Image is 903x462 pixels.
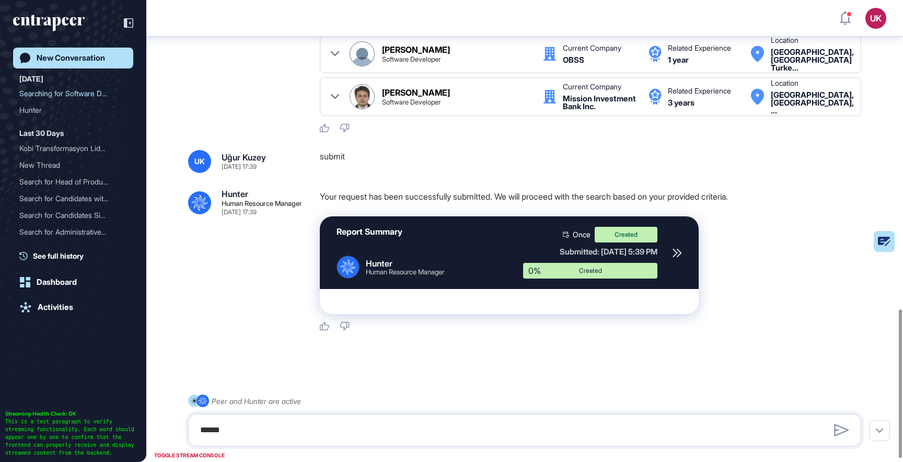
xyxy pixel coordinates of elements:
[13,15,85,31] div: entrapeer-logo
[771,48,854,72] div: Ankara, Turkey Turkey
[523,263,557,279] div: 0%
[37,53,105,63] div: New Conversation
[19,157,127,174] div: New Thread
[13,297,133,318] a: Activities
[563,44,621,52] div: Current Company
[19,190,127,207] div: Search for Candidates with 5-10 Years of Experience in Talent Acquisition/Recruitment Roles from ...
[19,140,119,157] div: Kobi Transformasyon Lider...
[19,85,127,102] div: Searching for Software Developers with Banking or Finance Experience in Turkiye (Max 5 Years)
[19,224,119,240] div: Search for Administrative...
[382,56,441,63] div: Software Developer
[382,99,441,106] div: Software Developer
[771,79,798,87] div: Location
[573,231,591,238] span: Once
[222,190,248,198] div: Hunter
[19,140,127,157] div: Kobi Transformasyon Lideri Arayışı: 20 Yıl Tecrübeli, Dijital ve Stratejik Yönetim Becerilerine S...
[19,174,127,190] div: Search for Head of Product candidates from Entrapeer with up to 20 years of experience in San Fra...
[19,250,133,261] a: See full history
[366,269,444,275] div: Human Resource Manager
[19,73,43,85] div: [DATE]
[19,207,127,224] div: Search for Candidates Similar to Sarah Olyavkin on LinkedIn
[668,87,731,95] div: Related Experience
[668,44,731,52] div: Related Experience
[19,102,127,119] div: Hunter
[523,247,657,257] div: Submitted: [DATE] 5:39 PM
[37,278,77,287] div: Dashboard
[19,190,119,207] div: Search for Candidates wit...
[194,157,205,166] span: UK
[19,224,127,240] div: Search for Administrative Affairs Expert with 5 Years Experience in Automotive Sector in Istanbul
[771,37,798,44] div: Location
[222,200,302,207] div: Human Resource Manager
[19,85,119,102] div: Searching for Software De...
[382,88,450,97] div: [PERSON_NAME]
[19,207,119,224] div: Search for Candidates Sim...
[13,48,133,68] a: New Conversation
[222,164,257,170] div: [DATE] 17:39
[668,99,694,107] div: 3 years
[366,259,444,269] div: Hunter
[865,8,886,29] button: UK
[320,150,870,173] div: submit
[222,209,257,215] div: [DATE] 17:39
[350,85,374,109] img: Ömer Faruk Benli̇
[563,95,639,110] div: Mission Investment Bank Inc.
[531,268,650,274] div: Created
[350,42,374,66] img: Oğuz Can Şahin
[320,190,870,203] p: Your request has been successfully submitted. We will proceed with the search based on your provi...
[771,91,854,114] div: Istanbul, Istanbul, Turkey Turkey
[212,395,301,408] div: Peer and Hunter are active
[563,56,584,64] div: OBSS
[13,272,133,293] a: Dashboard
[19,102,119,119] div: Hunter
[19,174,119,190] div: Search for Head of Produc...
[668,56,689,64] div: 1 year
[19,157,119,174] div: New Thread
[337,227,402,237] div: Report Summary
[563,83,621,90] div: Current Company
[19,127,64,140] div: Last 30 Days
[33,250,84,261] span: See full history
[222,153,266,161] div: Uğur Kuzey
[595,227,657,242] div: Created
[38,303,73,312] div: Activities
[382,45,450,54] div: [PERSON_NAME]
